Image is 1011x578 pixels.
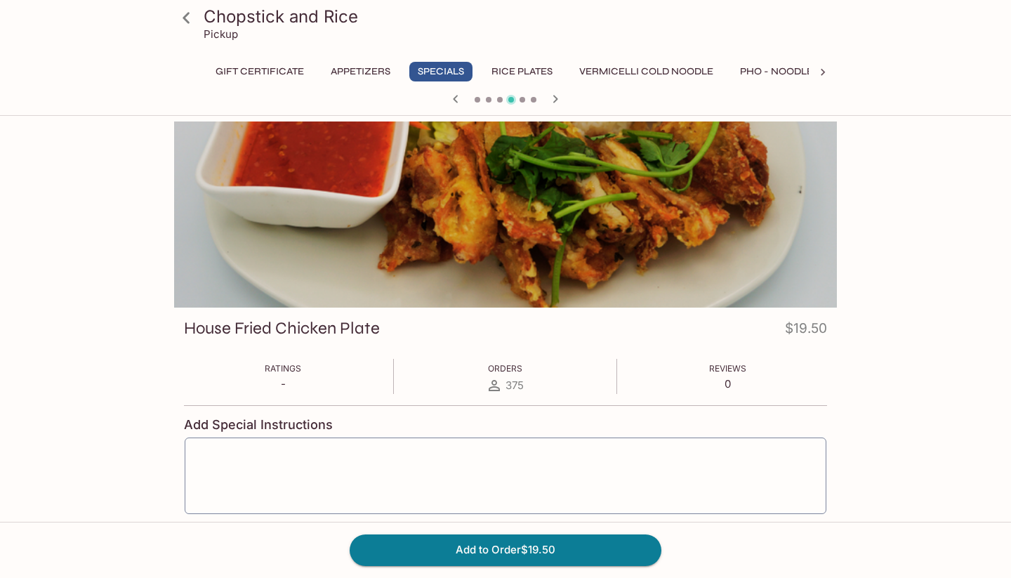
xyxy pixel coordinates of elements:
button: Appetizers [323,62,398,81]
button: Pho - Noodle Soup [732,62,850,81]
h3: Chopstick and Rice [204,6,831,27]
button: Rice Plates [484,62,560,81]
h4: Add Special Instructions [184,417,827,433]
span: Reviews [709,363,746,374]
button: Specials [409,62,473,81]
span: Orders [488,363,522,374]
button: Vermicelli Cold Noodle [571,62,721,81]
span: 375 [505,379,524,392]
button: Add to Order$19.50 [350,534,661,565]
div: House Fried Chicken Plate [174,121,837,308]
p: - [265,377,301,390]
p: 0 [709,377,746,390]
span: Ratings [265,363,301,374]
h3: House Fried Chicken Plate [184,317,380,339]
h4: $19.50 [785,317,827,345]
button: Gift Certificate [208,62,312,81]
p: Pickup [204,27,238,41]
